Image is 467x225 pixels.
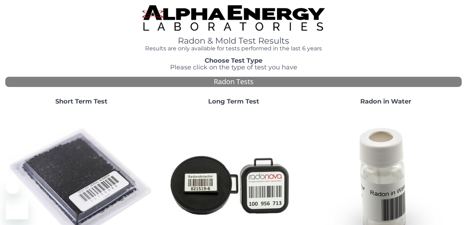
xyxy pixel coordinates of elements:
span: Please click on the type of test you have [170,63,297,71]
img: TightCrop.jpg [142,5,325,31]
h1: Radon & Mold Test Results [142,36,325,45]
iframe: Close message [6,180,20,194]
iframe: Button to launch messaging window [6,197,28,219]
strong: Choose Test Type [205,57,262,64]
strong: Radon in Water [360,98,411,105]
strong: Long Term Test [208,98,259,105]
h4: Results are only available for tests performed in the last 6 years [142,45,325,52]
strong: Short Term Test [55,98,107,105]
div: Radon Tests [5,77,462,87]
